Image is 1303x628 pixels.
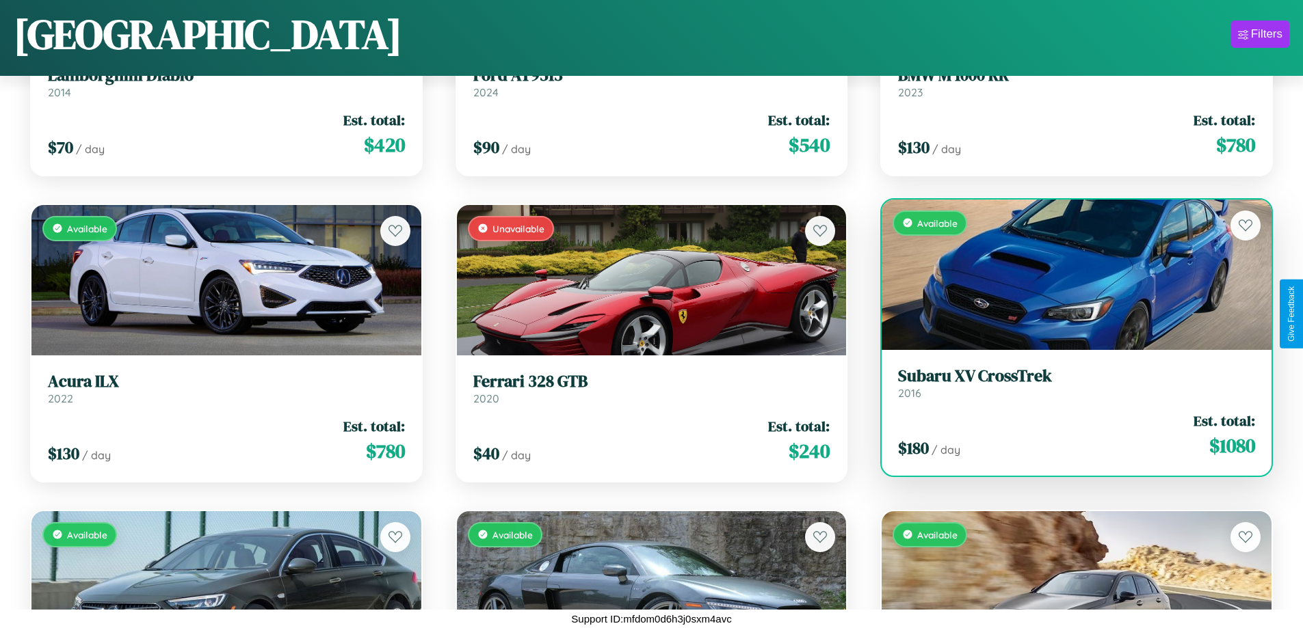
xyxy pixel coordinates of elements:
span: $ 180 [898,437,929,459]
span: Available [67,529,107,541]
span: Available [492,529,533,541]
h3: Acura ILX [48,372,405,392]
span: / day [932,443,960,456]
span: $ 780 [1216,131,1255,159]
span: 2024 [473,85,499,99]
span: $ 780 [366,437,405,465]
span: Est. total: [1194,110,1255,130]
span: / day [82,448,111,462]
span: Available [917,529,958,541]
span: / day [932,142,961,156]
a: Lamborghini Diablo2014 [48,66,405,99]
span: $ 70 [48,136,73,159]
button: Filters [1231,21,1289,48]
span: 2020 [473,392,499,405]
span: / day [502,448,531,462]
span: / day [76,142,105,156]
span: Available [67,223,107,234]
h3: Lamborghini Diablo [48,66,405,85]
h3: Subaru XV CrossTrek [898,366,1255,386]
span: / day [502,142,531,156]
h3: Ford AT9513 [473,66,830,85]
span: $ 1080 [1209,432,1255,459]
h1: [GEOGRAPHIC_DATA] [14,6,402,62]
span: Est. total: [343,416,405,436]
span: Est. total: [343,110,405,130]
a: BMW M 1000 RR2023 [898,66,1255,99]
span: $ 130 [898,136,930,159]
a: Ferrari 328 GTB2020 [473,372,830,405]
a: Ford AT95132024 [473,66,830,99]
span: 2016 [898,386,921,400]
a: Subaru XV CrossTrek2016 [898,366,1255,400]
span: $ 540 [789,131,830,159]
h3: BMW M 1000 RR [898,66,1255,85]
span: 2022 [48,392,73,405]
span: $ 240 [789,437,830,465]
span: 2014 [48,85,71,99]
span: $ 40 [473,442,499,465]
span: $ 130 [48,442,79,465]
span: Unavailable [492,223,544,234]
span: Est. total: [768,110,830,130]
span: $ 420 [364,131,405,159]
span: 2023 [898,85,923,99]
span: $ 90 [473,136,499,159]
span: Est. total: [1194,411,1255,431]
span: Available [917,217,958,229]
div: Filters [1251,27,1282,41]
div: Give Feedback [1287,286,1296,342]
h3: Ferrari 328 GTB [473,372,830,392]
a: Acura ILX2022 [48,372,405,405]
span: Est. total: [768,416,830,436]
p: Support ID: mfdom0d6h3j0sxm4avc [571,610,731,628]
